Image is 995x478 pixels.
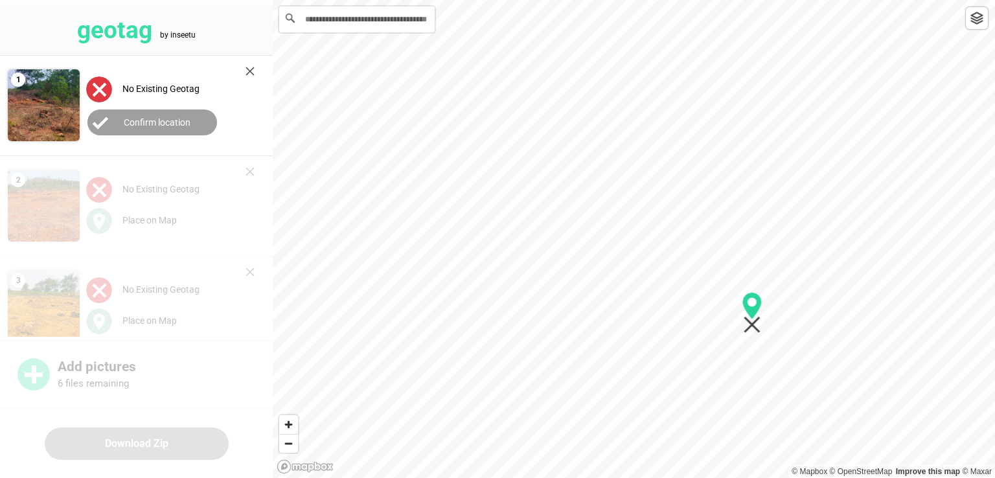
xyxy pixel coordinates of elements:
tspan: geotag [77,16,152,44]
a: Maxar [962,467,992,476]
img: toggleLayer [970,12,983,25]
img: Z [8,69,80,141]
a: Mapbox [792,467,827,476]
a: Mapbox logo [277,459,334,474]
button: Zoom in [279,415,298,434]
label: Confirm location [124,117,190,128]
label: No Existing Geotag [122,84,200,94]
img: uploadImagesAlt [86,76,112,102]
span: Zoom out [279,435,298,453]
span: 1 [11,73,25,87]
button: Zoom out [279,434,298,453]
a: OpenStreetMap [830,467,893,476]
tspan: by inseetu [160,30,196,40]
img: cross [246,67,255,76]
input: Search [279,6,435,32]
a: Map feedback [896,467,960,476]
button: Confirm location [87,109,217,135]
